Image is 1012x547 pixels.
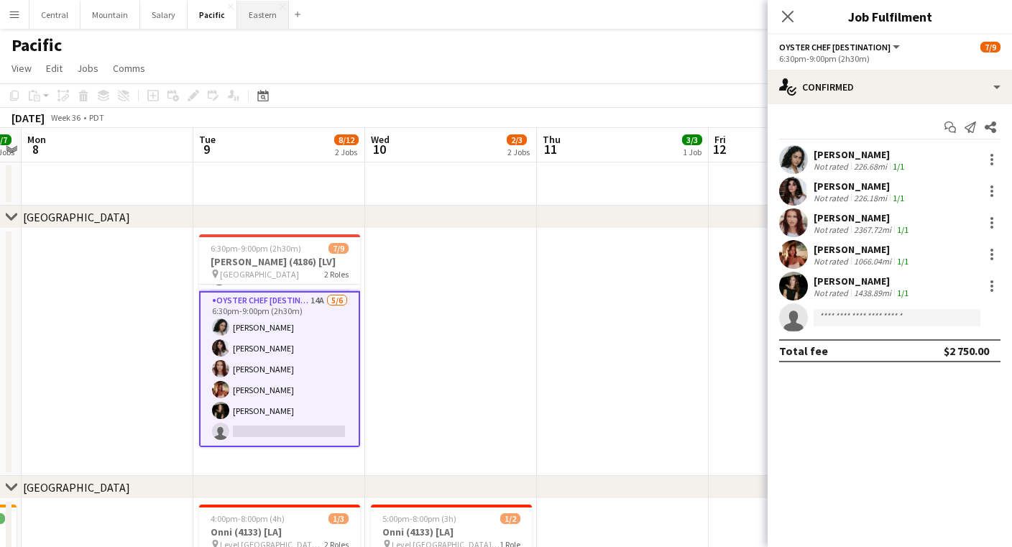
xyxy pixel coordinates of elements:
h3: [PERSON_NAME] (4186) [LV] [199,255,360,268]
span: 1/3 [328,513,349,524]
span: 5:00pm-8:00pm (3h) [382,513,456,524]
span: 3/3 [682,134,702,145]
span: View [11,62,32,75]
span: Week 36 [47,112,83,123]
h3: Job Fulfilment [768,7,1012,26]
h1: Pacific [11,35,62,56]
app-skills-label: 1/1 [897,288,908,298]
button: Mountain [80,1,140,29]
span: 2 Roles [324,269,349,280]
span: Edit [46,62,63,75]
div: [PERSON_NAME] [814,275,911,288]
button: Eastern [237,1,289,29]
button: Oyster Chef [DESTINATION] [779,42,902,52]
button: Central [29,1,80,29]
app-skills-label: 1/1 [897,224,908,235]
div: 2 Jobs [507,147,530,157]
h3: Onni (4133) [LA] [371,525,532,538]
div: Not rated [814,224,851,235]
a: Comms [107,59,151,78]
div: 2367.72mi [851,224,894,235]
span: Jobs [77,62,98,75]
app-card-role: Oyster Chef [DESTINATION]14A5/66:30pm-9:00pm (2h30m)[PERSON_NAME][PERSON_NAME][PERSON_NAME][PERSO... [199,291,360,447]
span: 12 [712,141,726,157]
div: [GEOGRAPHIC_DATA] [23,210,130,224]
div: Confirmed [768,70,1012,104]
span: 7/9 [328,243,349,254]
div: PDT [89,112,104,123]
app-skills-label: 1/1 [893,161,904,172]
div: [PERSON_NAME] [814,211,911,224]
app-skills-label: 1/1 [897,256,908,267]
span: 8/12 [334,134,359,145]
span: 7/9 [980,42,1000,52]
div: 6:30pm-9:00pm (2h30m) [779,53,1000,64]
div: [PERSON_NAME] [814,243,911,256]
span: 11 [540,141,561,157]
div: 1066.04mi [851,256,894,267]
div: 226.18mi [851,193,890,203]
button: Salary [140,1,188,29]
app-job-card: 6:30pm-9:00pm (2h30m)7/9[PERSON_NAME] (4186) [LV] [GEOGRAPHIC_DATA]2 Roles[PERSON_NAME][PERSON_NA... [199,234,360,447]
div: Not rated [814,161,851,172]
div: Not rated [814,193,851,203]
div: Total fee [779,344,828,358]
span: Thu [543,133,561,146]
span: 1/2 [500,513,520,524]
app-skills-label: 1/1 [893,193,904,203]
div: 1 Job [683,147,701,157]
span: 4:00pm-8:00pm (4h) [211,513,285,524]
div: 226.68mi [851,161,890,172]
div: $2 750.00 [944,344,989,358]
div: 1438.89mi [851,288,894,298]
a: Edit [40,59,68,78]
span: 8 [25,141,46,157]
div: Not rated [814,288,851,298]
span: Mon [27,133,46,146]
a: View [6,59,37,78]
span: Fri [714,133,726,146]
div: [DATE] [11,111,45,125]
div: [PERSON_NAME] [814,148,907,161]
div: 2 Jobs [335,147,358,157]
span: Wed [371,133,390,146]
h3: Onni (4133) [LA] [199,525,360,538]
button: Pacific [188,1,237,29]
span: 2/3 [507,134,527,145]
span: [GEOGRAPHIC_DATA] [220,269,299,280]
span: Tue [199,133,216,146]
div: Not rated [814,256,851,267]
div: [PERSON_NAME] [814,180,907,193]
span: Comms [113,62,145,75]
span: Oyster Chef [DESTINATION] [779,42,891,52]
span: 6:30pm-9:00pm (2h30m) [211,243,301,254]
div: [GEOGRAPHIC_DATA] [23,480,130,495]
span: 10 [369,141,390,157]
a: Jobs [71,59,104,78]
span: 9 [197,141,216,157]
